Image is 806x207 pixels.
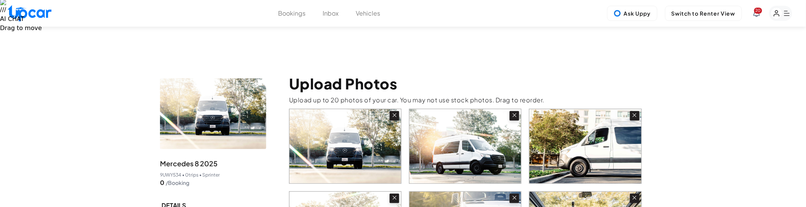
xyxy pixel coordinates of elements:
img: Vehicle image [289,109,401,183]
span: Sprinter [202,172,220,178]
img: Vehicle image [529,109,641,183]
span: • [182,172,184,178]
img: Vehicle image [409,109,521,183]
span: 0 [160,178,164,187]
span: /Booking [166,179,189,186]
span: • [199,172,201,178]
p: Upload up to 20 photos of your car. You may not use stock photos. Drag to reorder. [289,96,646,104]
span: 0 trips [185,172,198,178]
span: 9UWY534 [160,172,181,178]
p: Upload Photos [289,75,646,92]
img: vehicle [160,78,266,149]
span: Mercedes 8 2025 [160,158,217,169]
